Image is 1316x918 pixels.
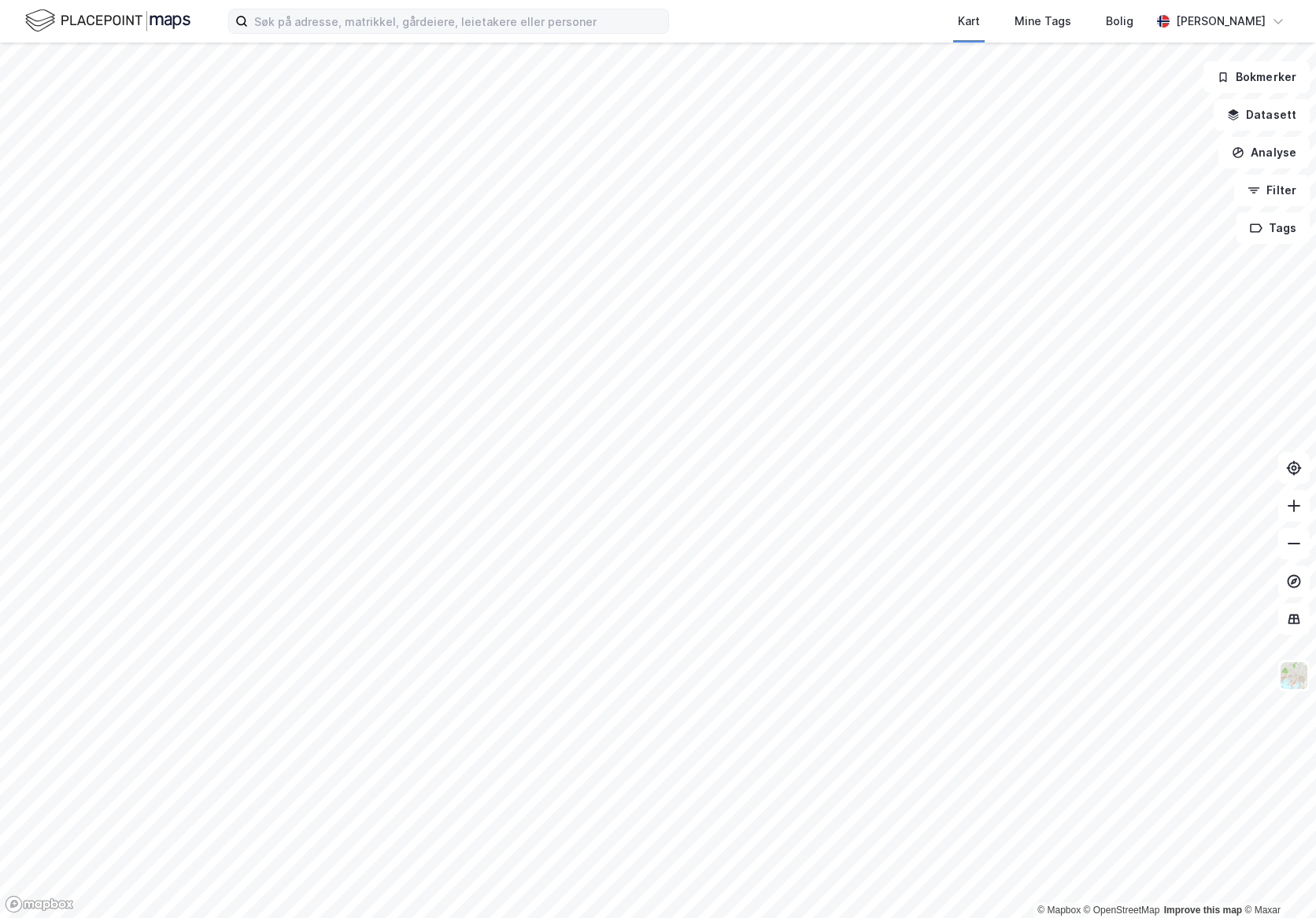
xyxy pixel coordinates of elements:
[1106,12,1133,31] div: Bolig
[1164,905,1242,916] a: Improve this map
[1084,905,1160,916] a: OpenStreetMap
[1279,661,1309,691] img: Z
[1237,842,1316,918] iframe: Chat Widget
[248,9,668,33] input: Søk på adresse, matrikkel, gårdeiere, leietakere eller personer
[1214,99,1310,131] button: Datasett
[1234,175,1310,206] button: Filter
[1237,842,1316,918] div: Kontrollprogram for chat
[958,12,980,31] div: Kart
[25,7,190,35] img: logo.f888ab2527a4732fd821a326f86c7f29.svg
[1176,12,1266,31] div: [PERSON_NAME]
[1218,137,1310,168] button: Analyse
[1237,212,1310,244] button: Tags
[1037,905,1081,916] a: Mapbox
[1203,61,1310,93] button: Bokmerker
[5,895,74,913] a: Mapbox homepage
[1015,12,1071,31] div: Mine Tags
